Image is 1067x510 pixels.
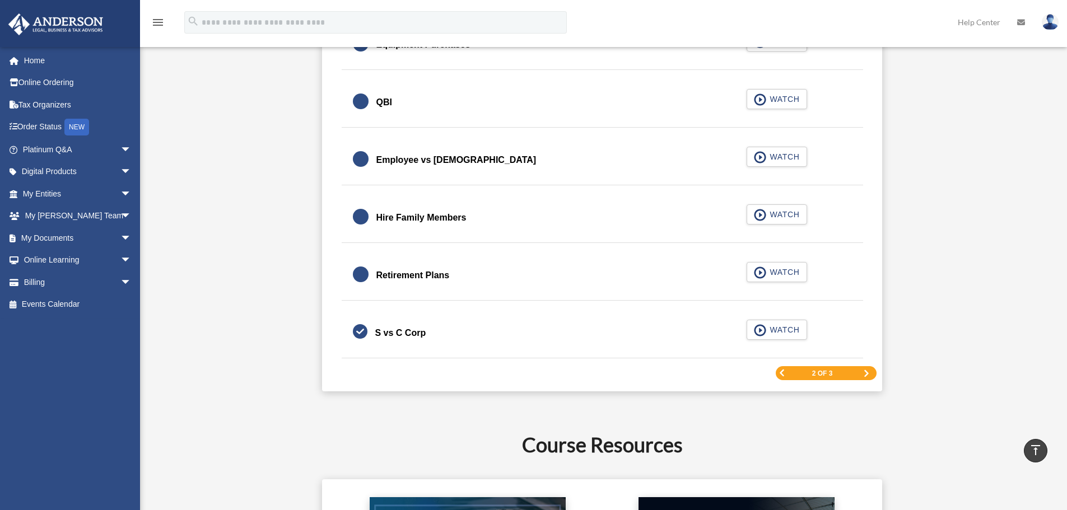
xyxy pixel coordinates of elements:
a: Next Page [863,369,870,377]
span: WATCH [766,93,799,105]
a: S vs C Corp WATCH [353,320,852,347]
button: WATCH [747,320,807,340]
span: arrow_drop_down [120,183,143,205]
a: Events Calendar [8,293,148,316]
a: Digital Productsarrow_drop_down [8,161,148,183]
span: WATCH [766,151,799,162]
a: My Documentsarrow_drop_down [8,227,148,249]
a: Hire Family Members WATCH [353,204,852,231]
a: Platinum Q&Aarrow_drop_down [8,138,148,161]
span: arrow_drop_down [120,271,143,294]
span: WATCH [766,324,799,335]
button: WATCH [747,262,807,282]
a: Previous Page [779,369,785,377]
div: Hire Family Members [376,210,467,226]
button: WATCH [747,89,807,109]
div: NEW [64,119,89,135]
a: My [PERSON_NAME] Teamarrow_drop_down [8,205,148,227]
img: User Pic [1042,14,1059,30]
div: S vs C Corp [375,325,426,341]
a: QBI WATCH [353,89,852,116]
span: WATCH [766,209,799,220]
button: WATCH [747,204,807,224]
a: Home [8,49,148,72]
img: Anderson Advisors Platinum Portal [5,13,106,35]
i: menu [151,16,165,29]
a: menu [151,20,165,29]
a: Online Ordering [8,72,148,94]
button: WATCH [747,147,807,167]
div: Employee vs [DEMOGRAPHIC_DATA] [376,152,537,168]
i: search [187,15,199,27]
span: arrow_drop_down [120,249,143,272]
a: Billingarrow_drop_down [8,271,148,293]
div: QBI [376,95,392,110]
h2: Course Resources [190,431,1014,458]
span: WATCH [766,266,799,278]
span: arrow_drop_down [120,138,143,161]
i: vertical_align_top [1029,443,1042,457]
span: arrow_drop_down [120,205,143,228]
a: My Entitiesarrow_drop_down [8,183,148,205]
a: Order StatusNEW [8,116,148,139]
span: arrow_drop_down [120,227,143,250]
span: 2 of 3 [812,370,833,377]
a: Tax Organizers [8,93,148,116]
div: Retirement Plans [376,268,450,283]
a: Retirement Plans WATCH [353,262,852,289]
a: vertical_align_top [1024,439,1047,462]
a: Employee vs [DEMOGRAPHIC_DATA] WATCH [353,147,852,174]
a: Online Learningarrow_drop_down [8,249,148,272]
span: arrow_drop_down [120,161,143,184]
